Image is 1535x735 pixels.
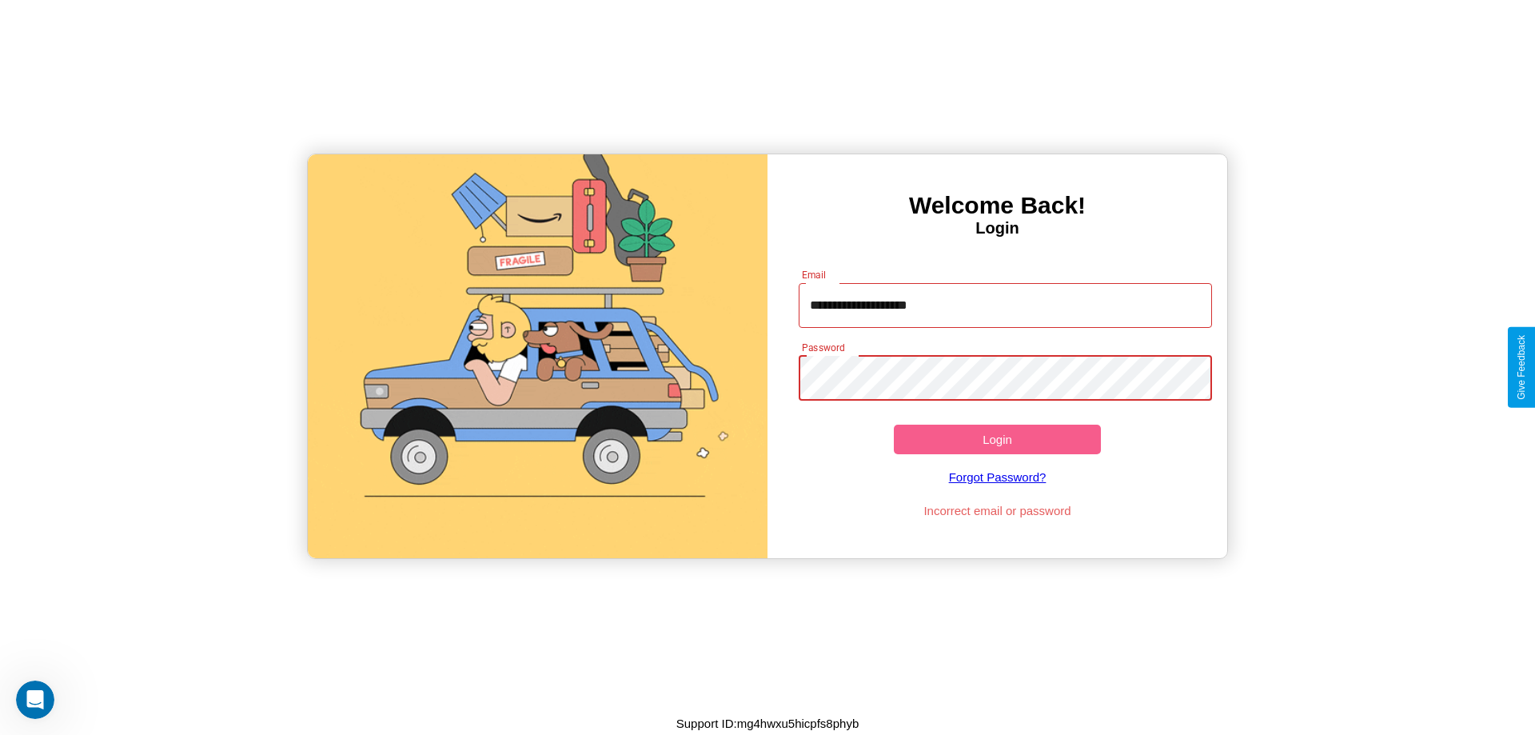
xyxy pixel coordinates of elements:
h3: Welcome Back! [767,192,1227,219]
div: Give Feedback [1516,335,1527,400]
button: Login [894,425,1101,454]
h4: Login [767,219,1227,238]
p: Incorrect email or password [791,500,1205,521]
a: Forgot Password? [791,454,1205,500]
img: gif [308,154,767,558]
iframe: Intercom live chat [16,681,54,719]
label: Password [802,341,844,354]
label: Email [802,268,827,282]
p: Support ID: mg4hwxu5hicpfs8phyb [676,713,859,734]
